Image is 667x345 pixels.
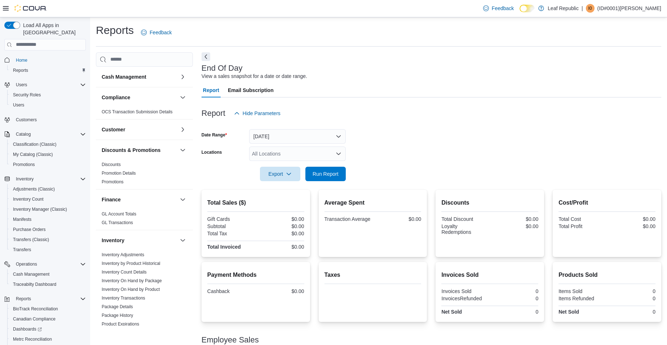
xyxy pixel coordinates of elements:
[102,147,177,154] button: Discounts & Promotions
[7,314,89,324] button: Canadian Compliance
[102,278,162,284] span: Inventory On Hand by Package
[586,4,595,13] div: (ID#0001)Mohammed Darrabee
[13,115,40,124] a: Customers
[10,195,47,204] a: Inventory Count
[609,223,655,229] div: $0.00
[202,109,225,118] h3: Report
[102,162,121,167] a: Discounts
[102,278,162,283] a: Inventory On Hand by Package
[16,82,27,88] span: Users
[10,160,38,169] a: Promotions
[202,149,222,155] label: Locations
[207,231,254,236] div: Total Tax
[207,288,254,294] div: Cashback
[10,205,86,214] span: Inventory Manager (Classic)
[249,129,346,144] button: [DATE]
[336,151,341,157] button: Open list of options
[10,280,59,289] a: Traceabilty Dashboard
[324,198,421,207] h2: Average Spent
[609,296,655,301] div: 0
[102,296,145,301] a: Inventory Transactions
[10,225,49,234] a: Purchase Orders
[178,236,187,245] button: Inventory
[13,271,49,277] span: Cash Management
[102,126,125,133] h3: Customer
[228,83,274,97] span: Email Subscription
[13,92,41,98] span: Security Roles
[7,160,89,170] button: Promotions
[520,5,535,12] input: Dark Mode
[7,194,89,204] button: Inventory Count
[13,217,31,222] span: Manifests
[13,237,49,243] span: Transfers (Classic)
[102,313,133,318] span: Package History
[10,315,58,323] a: Canadian Compliance
[16,296,31,302] span: Reports
[13,115,86,124] span: Customers
[10,235,86,244] span: Transfers (Classic)
[257,223,304,229] div: $0.00
[313,170,339,178] span: Run Report
[102,220,133,226] span: GL Transactions
[10,205,70,214] a: Inventory Manager (Classic)
[13,294,34,303] button: Reports
[10,235,52,244] a: Transfers (Classic)
[13,80,86,89] span: Users
[441,288,488,294] div: Invoices Sold
[102,287,160,292] a: Inventory On Hand by Product
[13,206,67,212] span: Inventory Manager (Classic)
[491,288,538,294] div: 0
[102,252,144,258] span: Inventory Adjustments
[102,171,136,176] a: Promotion Details
[13,56,86,65] span: Home
[558,198,655,207] h2: Cost/Profit
[374,216,421,222] div: $0.00
[202,336,259,344] h3: Employee Sales
[558,223,605,229] div: Total Profit
[102,211,136,217] a: GL Account Totals
[10,335,55,344] a: Metrc Reconciliation
[264,167,296,181] span: Export
[257,288,304,294] div: $0.00
[558,296,605,301] div: Items Refunded
[7,204,89,214] button: Inventory Manager (Classic)
[10,270,86,279] span: Cash Management
[7,149,89,160] button: My Catalog (Classic)
[13,336,52,342] span: Metrc Reconciliation
[10,195,86,204] span: Inventory Count
[178,195,187,204] button: Finance
[609,216,655,222] div: $0.00
[1,294,89,304] button: Reports
[548,4,579,13] p: Leaf Republic
[582,4,583,13] p: |
[102,252,144,257] a: Inventory Adjustments
[202,64,243,73] h3: End Of Day
[138,25,175,40] a: Feedback
[207,223,254,229] div: Subtotal
[609,309,655,315] div: 0
[10,280,86,289] span: Traceabilty Dashboard
[203,83,219,97] span: Report
[102,73,146,80] h3: Cash Management
[13,175,36,183] button: Inventory
[558,288,605,294] div: Items Sold
[441,223,488,235] div: Loyalty Redemptions
[257,216,304,222] div: $0.00
[10,305,86,313] span: BioTrack Reconciliation
[7,269,89,279] button: Cash Management
[13,281,56,287] span: Traceabilty Dashboard
[13,175,86,183] span: Inventory
[96,23,134,38] h1: Reports
[10,245,86,254] span: Transfers
[102,170,136,176] span: Promotion Details
[1,80,89,90] button: Users
[102,211,136,217] span: GL Account Totals
[207,244,241,250] strong: Total Invoiced
[102,261,160,266] span: Inventory by Product Historical
[202,73,307,80] div: View a sales snapshot for a date or date range.
[178,146,187,154] button: Discounts & Promotions
[102,196,177,203] button: Finance
[102,287,160,292] span: Inventory On Hand by Product
[13,141,57,147] span: Classification (Classic)
[491,296,538,301] div: 0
